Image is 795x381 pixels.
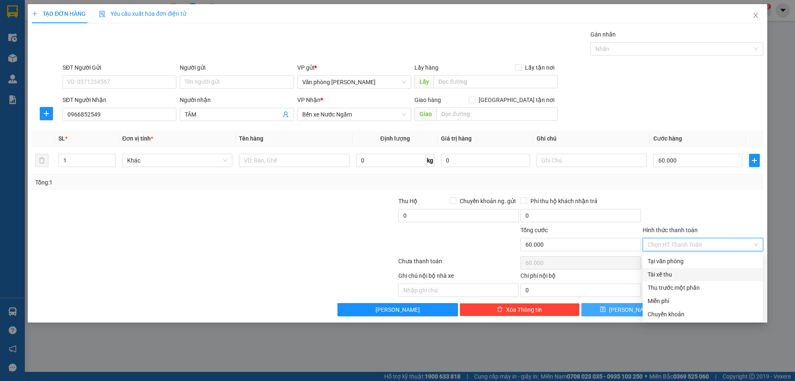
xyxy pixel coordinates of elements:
span: Tên hàng [239,135,263,142]
span: SL [58,135,65,142]
span: kg [426,154,434,167]
span: user-add [282,111,289,118]
span: save [600,306,606,313]
button: [PERSON_NAME] [337,303,458,316]
div: Chi phí nội bộ [520,271,641,284]
span: Khác [127,154,227,167]
input: Ghi Chú [537,154,647,167]
span: Thu Hộ [398,198,417,204]
span: plus [749,157,759,164]
th: Ghi chú [533,131,650,147]
button: plus [40,107,53,120]
span: Lấy [414,75,434,88]
div: Ghi chú nội bộ nhà xe [398,271,519,284]
span: Xóa Thông tin [506,305,542,314]
span: Bến xe Nước Ngầm [302,108,406,121]
div: Tổng: 1 [35,178,307,187]
div: Miễn phí [648,296,758,306]
div: Người nhận [180,95,294,104]
span: Lấy hàng [414,64,438,71]
span: Yêu cầu xuất hóa đơn điện tử [99,10,186,17]
span: VP Nhận [297,97,320,103]
label: Gán nhãn [590,31,616,38]
div: Thu trước một phần [648,283,758,292]
span: Chuyển khoản ng. gửi [456,197,519,206]
input: Nhập ghi chú [398,284,519,297]
span: Đơn vị tính [122,135,153,142]
button: deleteXóa Thông tin [460,303,580,316]
span: Giao hàng [414,97,441,103]
button: Close [744,4,767,27]
div: Chuyển khoản [648,310,758,319]
span: Phí thu hộ khách nhận trả [527,197,601,206]
div: SĐT Người Gửi [63,63,176,72]
span: Lấy tận nơi [522,63,558,72]
label: Hình thức thanh toán [643,227,698,233]
input: Dọc đường [436,107,558,121]
input: Dọc đường [434,75,558,88]
div: VP gửi [297,63,411,72]
span: Giá trị hàng [441,135,472,142]
span: Văn phòng Quỳnh Lưu [302,76,406,88]
span: [PERSON_NAME] [376,305,420,314]
span: Tổng cước [520,227,548,233]
input: VD: Bàn, Ghế [239,154,349,167]
span: Định lượng [381,135,410,142]
div: Tại văn phòng [648,257,758,266]
div: Tài xế thu [648,270,758,279]
button: save[PERSON_NAME] [581,303,671,316]
span: Giao [414,107,436,121]
span: delete [497,306,503,313]
span: Cước hàng [653,135,682,142]
input: 0 [441,154,530,167]
span: close [752,12,759,19]
img: icon [99,11,106,17]
span: plus [32,11,38,17]
span: [GEOGRAPHIC_DATA] tận nơi [475,95,558,104]
button: delete [35,154,48,167]
button: plus [749,154,760,167]
div: Người gửi [180,63,294,72]
div: SĐT Người Nhận [63,95,176,104]
span: [PERSON_NAME] [609,305,653,314]
span: plus [40,110,53,117]
div: Chưa thanh toán [397,257,520,271]
span: TẠO ĐƠN HÀNG [32,10,86,17]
